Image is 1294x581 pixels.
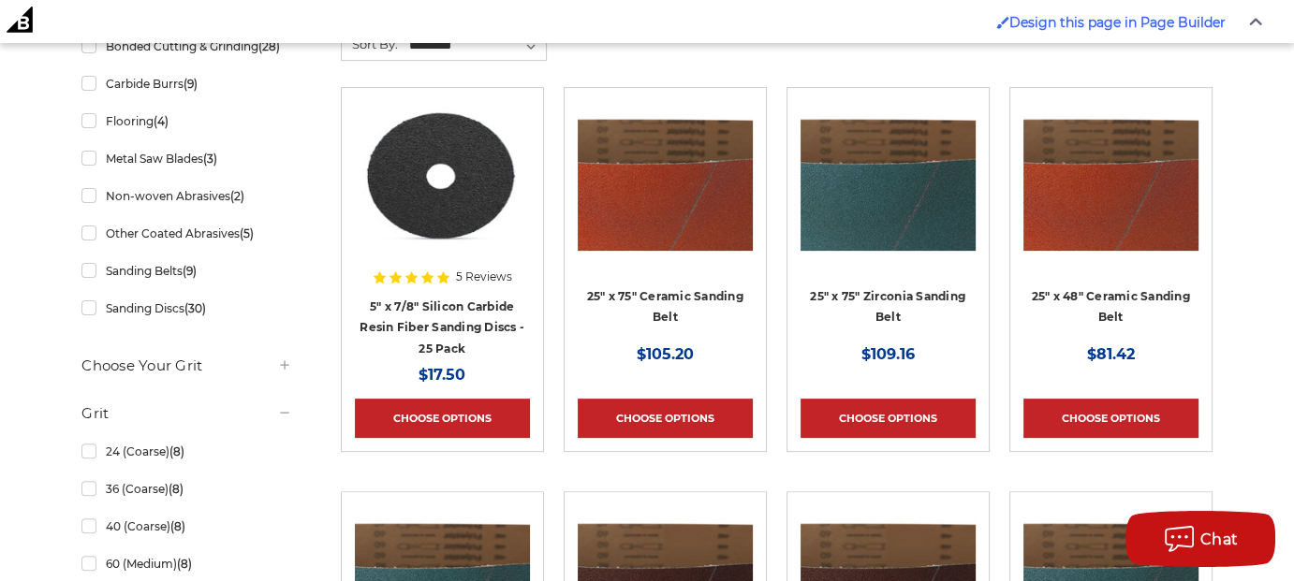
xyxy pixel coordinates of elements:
a: Choose Options [1023,399,1198,438]
span: (8) [177,557,192,571]
span: $17.50 [419,366,465,384]
button: Chat [1125,511,1275,567]
a: 36 (Coarse) [81,472,292,505]
a: Choose Options [355,399,530,438]
a: Carbide Burrs [81,67,292,100]
select: Sort By: [406,32,546,60]
span: (5) [240,226,254,240]
span: (28) [258,39,280,53]
span: Chat [1200,530,1239,548]
a: Enabled brush for page builder edit. Design this page in Page Builder [987,5,1235,40]
span: Design this page in Page Builder [1009,14,1226,31]
span: (8) [170,519,185,533]
a: Other Coated Abrasives [81,217,292,250]
a: Sanding Discs [81,292,292,325]
span: (2) [230,189,244,203]
a: Non-woven Abrasives [81,180,292,212]
a: 40 (Coarse) [81,510,292,543]
span: (3) [203,152,217,166]
a: 5" x 7/8" Silicon Carbide Resin Fiber Sanding Discs - 25 Pack [360,299,524,356]
img: 25" x 75" Zirconia Sanding Belt [801,101,976,251]
a: Choose Options [578,399,753,438]
a: 25" x 75" Ceramic Sanding Belt [578,101,753,331]
img: 5 Inch Silicon Carbide Resin Fiber Disc [355,101,530,251]
a: Bonded Cutting & Grinding [81,30,292,63]
span: $105.20 [637,345,694,363]
span: (30) [184,301,206,315]
h5: Grit [81,402,292,425]
span: (9) [184,77,198,91]
span: $81.42 [1087,345,1135,363]
label: Sort By: [342,30,398,58]
img: 25" x 75" Ceramic Sanding Belt [578,101,753,251]
a: 60 (Medium) [81,547,292,580]
a: 24 (Coarse) [81,435,292,468]
span: (9) [183,264,197,278]
span: $109.16 [861,345,915,363]
img: Enabled brush for page builder edit. [996,16,1009,29]
a: 25" x 48" Ceramic Sanding Belt [1023,101,1198,331]
span: (8) [169,482,184,496]
a: 25" x 75" Zirconia Sanding Belt [801,101,976,331]
a: Flooring [81,105,292,138]
a: 5 Inch Silicon Carbide Resin Fiber Disc [355,101,530,331]
span: (4) [154,114,169,128]
a: Metal Saw Blades [81,142,292,175]
h5: Choose Your Grit [81,355,292,377]
span: (8) [169,444,184,458]
img: 25" x 48" Ceramic Sanding Belt [1023,101,1198,251]
img: Close Admin Bar [1249,18,1262,26]
a: Sanding Belts [81,254,292,287]
a: Choose Options [801,399,976,438]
